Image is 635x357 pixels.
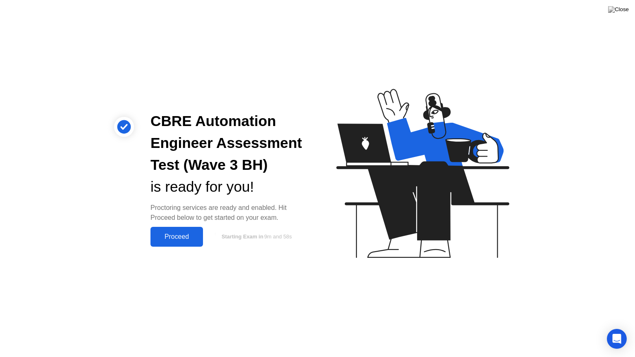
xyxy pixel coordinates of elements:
div: Proceed [153,233,201,240]
div: Proctoring services are ready and enabled. Hit Proceed below to get started on your exam. [150,203,304,223]
span: 9m and 58s [264,233,292,240]
div: is ready for you! [150,176,304,198]
img: Close [608,6,629,13]
div: CBRE Automation Engineer Assessment Test (Wave 3 BH) [150,110,304,176]
div: Open Intercom Messenger [607,329,627,349]
button: Starting Exam in9m and 58s [207,229,304,245]
button: Proceed [150,227,203,247]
